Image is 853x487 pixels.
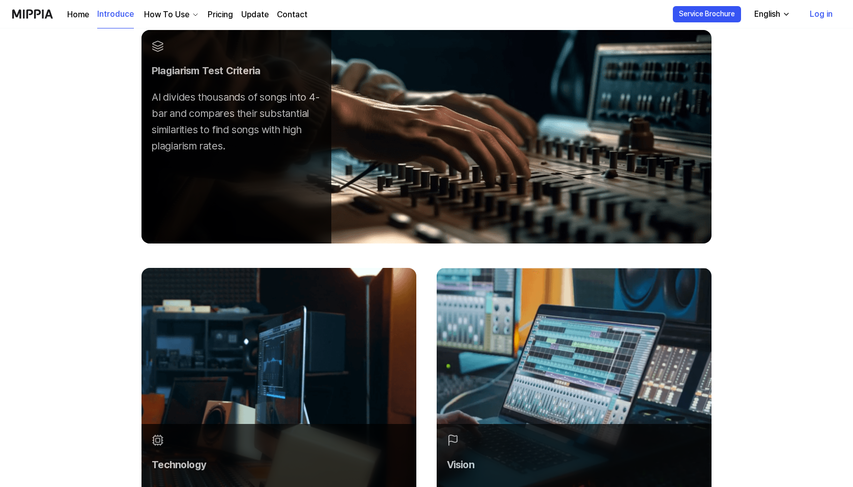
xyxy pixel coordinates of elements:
button: English [746,4,797,24]
a: Introduce [97,1,134,28]
button: Service Brochure [673,6,741,22]
a: Update [241,9,269,21]
a: Contact [277,9,307,21]
button: How To Use [142,9,200,21]
div: Vision [447,456,701,473]
div: AI divides thousands of songs into 4-bar and compares their substantial similarities to find song... [152,89,321,154]
img: firstImage [141,30,712,244]
div: How To Use [142,9,191,21]
a: Home [67,9,89,21]
div: English [752,8,782,20]
a: Pricing [208,9,233,21]
div: Plagiarism Test Criteria [152,63,321,79]
div: Technology [152,456,406,473]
